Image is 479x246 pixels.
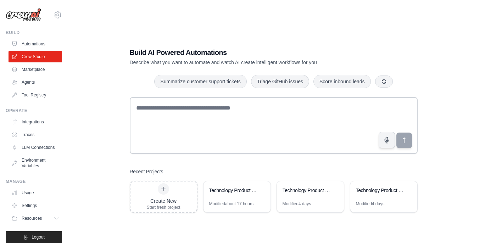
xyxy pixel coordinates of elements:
a: Agents [9,77,62,88]
a: Usage [9,187,62,199]
img: Logo [6,8,41,22]
div: Operate [6,108,62,113]
button: Triage GitHub issues [251,75,309,88]
button: Get new suggestions [375,76,393,88]
a: Marketplace [9,64,62,75]
a: Settings [9,200,62,211]
a: Automations [9,38,62,50]
h1: Build AI Powered Automations [130,47,368,57]
a: Traces [9,129,62,140]
div: Modified 4 days [356,201,385,207]
a: Integrations [9,116,62,128]
div: Technology Product Research Automation [356,187,405,194]
button: Logout [6,231,62,243]
div: Modified 4 days [283,201,311,207]
button: Resources [9,213,62,224]
h3: Recent Projects [130,168,163,175]
div: Create New [147,197,180,205]
a: Environment Variables [9,155,62,172]
div: Modified about 17 hours [209,201,254,207]
a: Crew Studio [9,51,62,62]
p: Describe what you want to automate and watch AI create intelligent workflows for you [130,59,368,66]
div: Build [6,30,62,35]
span: Logout [32,234,45,240]
a: LLM Connections [9,142,62,153]
div: Technology Product Research Automation [209,187,258,194]
button: Score inbound leads [313,75,371,88]
button: Click to speak your automation idea [379,132,395,148]
button: Summarize customer support tickets [154,75,246,88]
div: Technology Product Research Automation [283,187,331,194]
span: Resources [22,216,42,221]
div: Manage [6,179,62,184]
a: Tool Registry [9,89,62,101]
div: Start fresh project [147,205,180,210]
